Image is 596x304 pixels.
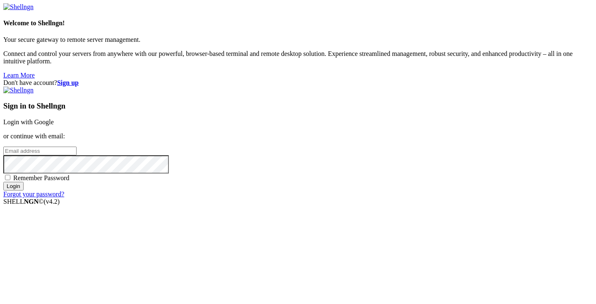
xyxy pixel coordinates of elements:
[3,133,593,140] p: or continue with email:
[3,79,593,87] div: Don't have account?
[5,175,10,180] input: Remember Password
[3,118,54,125] a: Login with Google
[24,198,39,205] b: NGN
[3,50,593,65] p: Connect and control your servers from anywhere with our powerful, browser-based terminal and remo...
[13,174,70,181] span: Remember Password
[3,72,35,79] a: Learn More
[3,198,60,205] span: SHELL ©
[3,36,593,43] p: Your secure gateway to remote server management.
[3,182,24,191] input: Login
[3,19,593,27] h4: Welcome to Shellngn!
[44,198,60,205] span: 4.2.0
[3,101,593,111] h3: Sign in to Shellngn
[57,79,79,86] a: Sign up
[3,147,77,155] input: Email address
[3,87,34,94] img: Shellngn
[3,191,64,198] a: Forgot your password?
[3,3,34,11] img: Shellngn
